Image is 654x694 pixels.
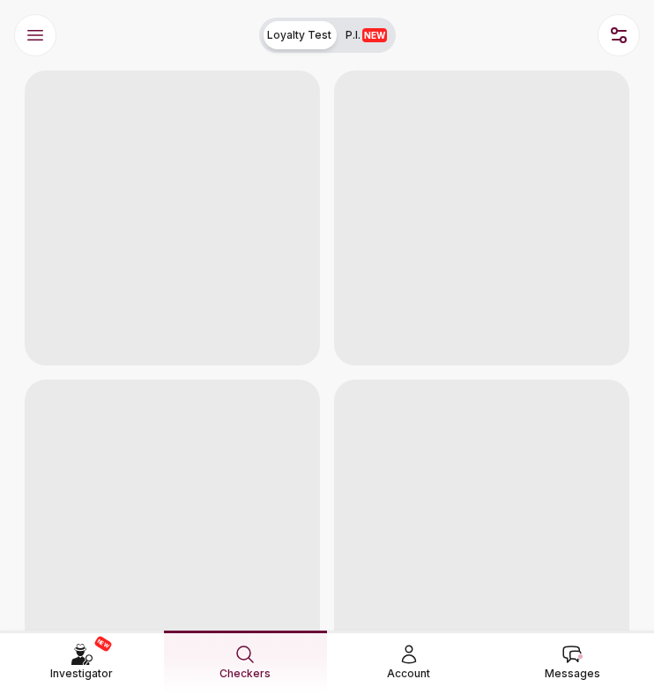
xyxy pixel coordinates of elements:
span: Loyalty Test [267,28,331,42]
span: NEW [93,635,113,653]
span: NEW [362,28,387,42]
span: Messages [545,665,600,683]
a: Account [327,631,491,693]
span: Investigator [50,665,113,683]
a: Checkers [164,631,328,693]
span: Checkers [219,665,271,683]
span: Account [387,665,430,683]
span: P.I. [346,28,387,42]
